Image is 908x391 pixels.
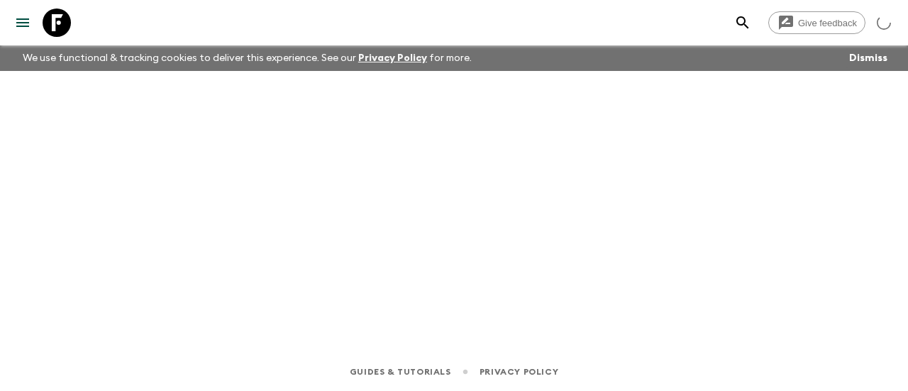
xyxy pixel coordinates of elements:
p: We use functional & tracking cookies to deliver this experience. See our for more. [17,45,477,71]
a: Give feedback [768,11,865,34]
a: Privacy Policy [358,53,427,63]
a: Privacy Policy [480,364,558,380]
button: Dismiss [846,48,891,68]
button: menu [9,9,37,37]
span: Give feedback [790,18,865,28]
button: search adventures [729,9,757,37]
a: Guides & Tutorials [350,364,451,380]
